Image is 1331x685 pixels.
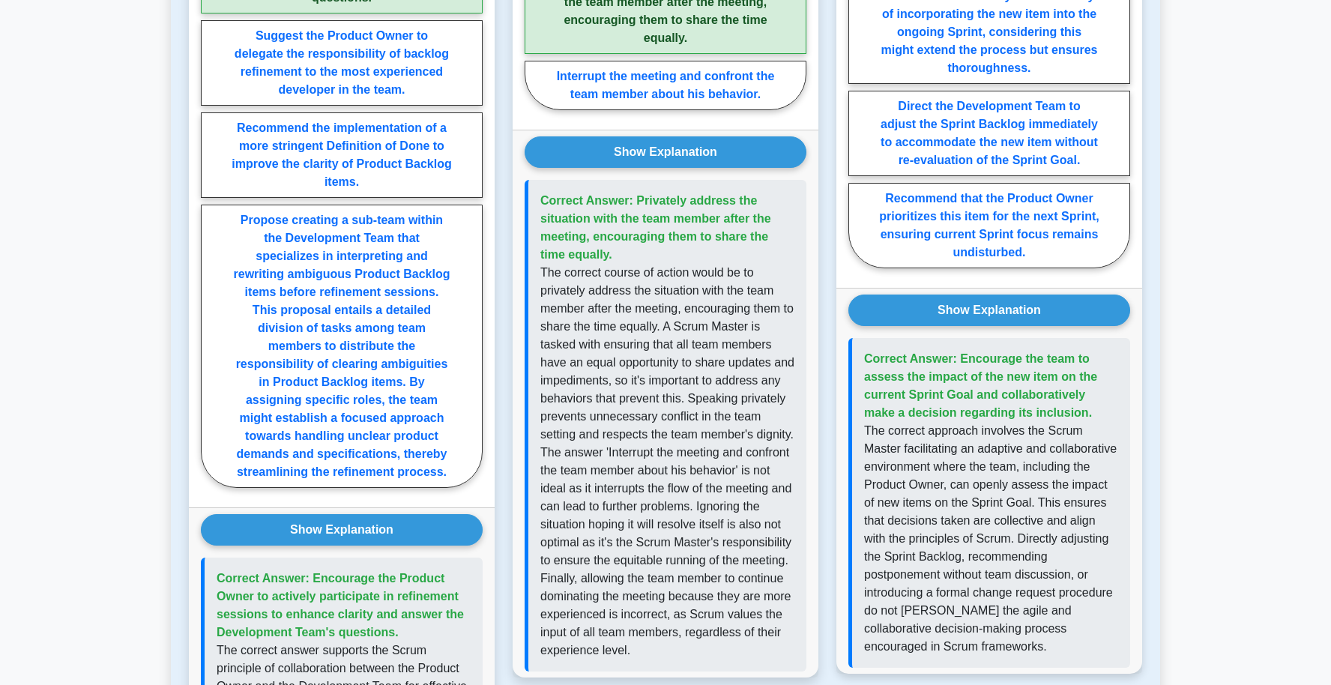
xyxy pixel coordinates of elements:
button: Show Explanation [848,295,1130,326]
span: Correct Answer: Encourage the team to assess the impact of the new item on the current Sprint Goa... [864,352,1097,419]
label: Recommend the implementation of a more stringent Definition of Done to improve the clarity of Pro... [201,112,483,198]
p: The correct course of action would be to privately address the situation with the team member aft... [540,264,794,660]
span: Correct Answer: Encourage the Product Owner to actively participate in refinement sessions to enh... [217,572,464,639]
label: Interrupt the meeting and confront the team member about his behavior. [525,61,806,110]
label: Direct the Development Team to adjust the Sprint Backlog immediately to accommodate the new item ... [848,91,1130,176]
button: Show Explanation [201,514,483,546]
span: Correct Answer: Privately address the situation with the team member after the meeting, encouragi... [540,194,771,261]
p: The correct approach involves the Scrum Master facilitating an adaptive and collaborative environ... [864,422,1118,656]
label: Recommend that the Product Owner prioritizes this item for the next Sprint, ensuring current Spri... [848,183,1130,268]
label: Suggest the Product Owner to delegate the responsibility of backlog refinement to the most experi... [201,20,483,106]
button: Show Explanation [525,136,806,168]
label: Propose creating a sub-team within the Development Team that specializes in interpreting and rewr... [201,205,483,488]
